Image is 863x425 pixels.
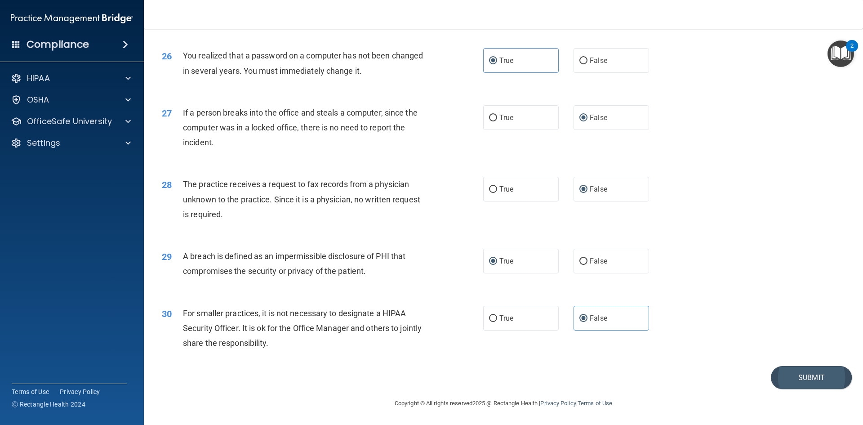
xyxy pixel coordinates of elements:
input: False [579,258,587,265]
a: HIPAA [11,73,131,84]
span: If a person breaks into the office and steals a computer, since the computer was in a locked offi... [183,108,418,147]
input: True [489,315,497,322]
input: True [489,115,497,121]
p: Settings [27,138,60,148]
span: False [590,113,607,122]
span: False [590,56,607,65]
a: Privacy Policy [60,387,100,396]
span: True [499,257,513,265]
a: Terms of Use [578,400,612,407]
span: 28 [162,179,172,190]
span: False [590,314,607,322]
h4: Compliance [27,38,89,51]
span: True [499,314,513,322]
a: OfficeSafe University [11,116,131,127]
a: Privacy Policy [540,400,576,407]
span: 30 [162,309,172,319]
button: Submit [771,366,852,389]
span: False [590,185,607,193]
input: False [579,186,587,193]
p: OfficeSafe University [27,116,112,127]
span: 27 [162,108,172,119]
span: True [499,185,513,193]
a: Terms of Use [12,387,49,396]
span: True [499,56,513,65]
div: Copyright © All rights reserved 2025 @ Rectangle Health | | [339,389,667,418]
input: True [489,186,497,193]
span: False [590,257,607,265]
a: Settings [11,138,131,148]
div: 2 [850,46,854,58]
iframe: Drift Widget Chat Controller [818,363,852,397]
span: For smaller practices, it is not necessary to designate a HIPAA Security Officer. It is ok for th... [183,309,422,348]
img: PMB logo [11,9,133,27]
span: The practice receives a request to fax records from a physician unknown to the practice. Since it... [183,179,420,219]
span: 26 [162,51,172,62]
input: False [579,58,587,64]
button: Open Resource Center, 2 new notifications [827,40,854,67]
span: 29 [162,251,172,262]
span: True [499,113,513,122]
input: True [489,258,497,265]
p: OSHA [27,94,49,105]
a: OSHA [11,94,131,105]
span: You realized that a password on a computer has not been changed in several years. You must immedi... [183,51,423,75]
input: False [579,315,587,322]
p: HIPAA [27,73,50,84]
span: A breach is defined as an impermissible disclosure of PHI that compromises the security or privac... [183,251,405,276]
input: True [489,58,497,64]
span: Ⓒ Rectangle Health 2024 [12,400,85,409]
input: False [579,115,587,121]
